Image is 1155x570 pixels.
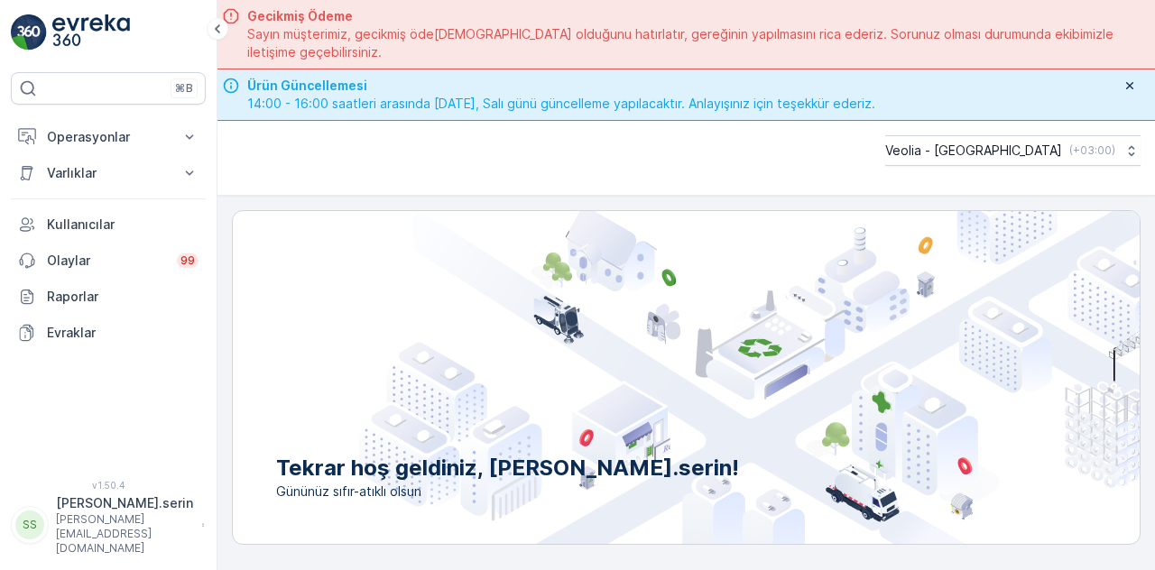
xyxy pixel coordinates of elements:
[247,95,875,113] span: 14:00 - 16:00 saatleri arasında [DATE], Salı günü güncelleme yapılacaktır. Anlayışınız için teşek...
[47,164,170,182] p: Varlıklar
[11,315,206,351] a: Evraklar
[1069,143,1115,158] p: ( +03:00 )
[47,324,199,342] p: Evraklar
[47,252,166,270] p: Olaylar
[11,480,206,491] span: v 1.50.4
[359,211,1140,544] img: city illustration
[52,14,130,51] img: logo_light-DOdMpM7g.png
[47,128,170,146] p: Operasyonlar
[276,483,739,501] span: Gününüz sıfır-atıklı olsun
[15,510,44,539] div: SS
[276,454,739,483] p: Tekrar hoş geldiniz, [PERSON_NAME].serin!
[175,81,193,96] p: ⌘B
[11,207,206,243] a: Kullanıcılar
[11,155,206,191] button: Varlıklar
[885,135,1141,166] button: Veolia - [GEOGRAPHIC_DATA](+03:00)
[11,14,47,51] img: logo
[180,253,195,268] p: 99
[885,142,1062,160] p: Veolia - [GEOGRAPHIC_DATA]
[247,25,1133,61] span: Sayın müşterimiz, gecikmiş öde[DEMOGRAPHIC_DATA] olduğunu hatırlatır, gereğinin yapılmasını rica ...
[247,7,1133,25] span: Gecikmiş Ödeme
[47,288,199,306] p: Raporlar
[47,216,199,234] p: Kullanıcılar
[56,512,193,556] p: [PERSON_NAME][EMAIL_ADDRESS][DOMAIN_NAME]
[11,243,206,279] a: Olaylar99
[56,494,193,512] p: [PERSON_NAME].serin
[11,494,206,556] button: SS[PERSON_NAME].serin[PERSON_NAME][EMAIL_ADDRESS][DOMAIN_NAME]
[247,77,875,95] span: Ürün Güncellemesi
[11,119,206,155] button: Operasyonlar
[11,279,206,315] a: Raporlar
